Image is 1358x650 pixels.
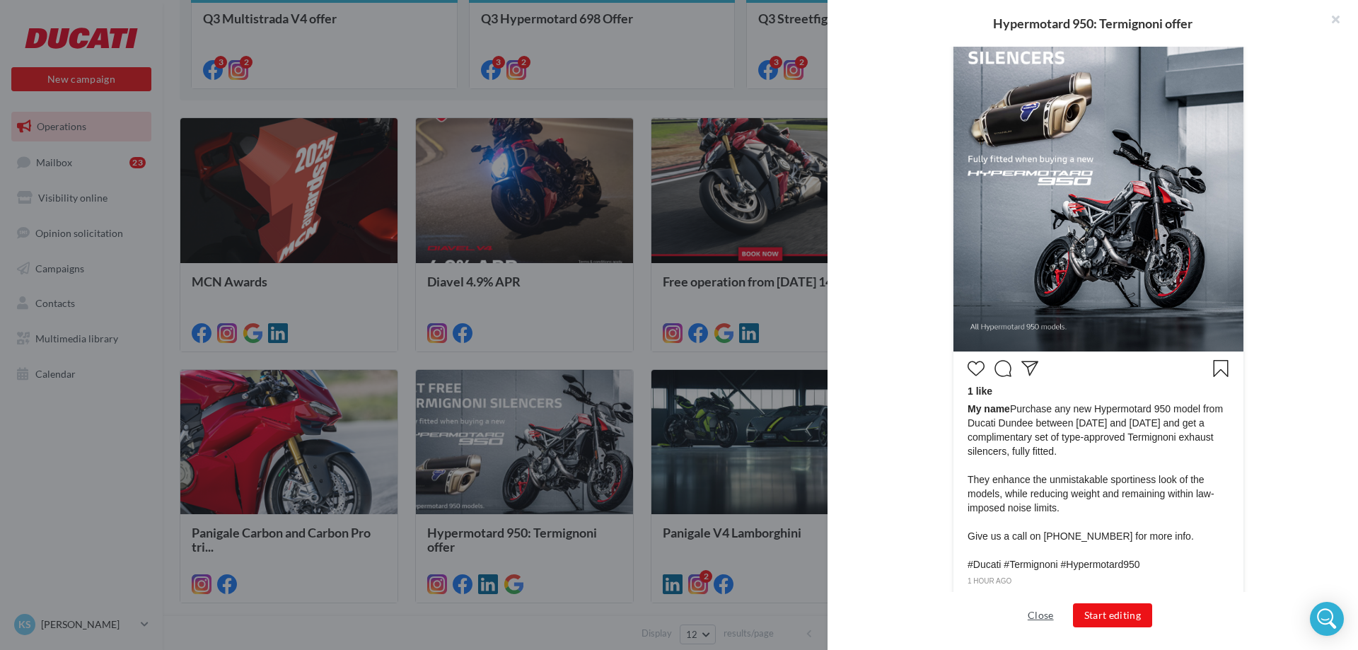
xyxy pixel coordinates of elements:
span: Purchase any new Hypermotard 950 model from Ducati Dundee between [DATE] and [DATE] and get a com... [968,402,1229,571]
svg: J’aime [968,360,985,377]
button: Start editing [1073,603,1153,627]
div: Open Intercom Messenger [1310,602,1344,636]
svg: Enregistrer [1212,360,1229,377]
div: 1 hour ago [968,575,1229,588]
svg: Partager la publication [1021,360,1038,377]
svg: Commenter [994,360,1011,377]
button: Close [1022,607,1060,624]
div: Hypermotard 950: Termignoni offer [850,17,1335,30]
span: My name [968,403,1010,414]
div: 1 like [968,384,1229,402]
